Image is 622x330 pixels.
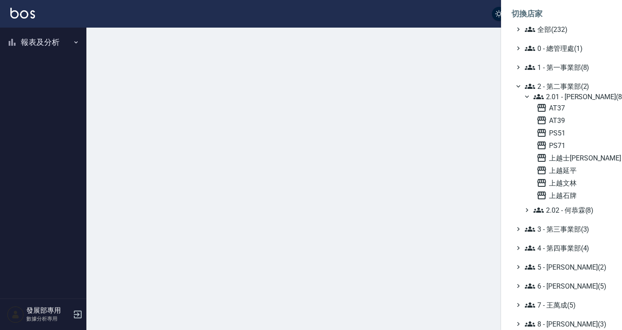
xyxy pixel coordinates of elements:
span: 1 - 第一事業部(8) [525,62,608,72]
li: 切換店家 [511,3,612,24]
span: 上越士[PERSON_NAME] [536,153,608,163]
span: AT39 [536,115,608,126]
span: 上越文林 [536,178,608,188]
span: 7 - 王萬成(5) [525,300,608,310]
span: 2.01 - [PERSON_NAME](8) [533,91,608,102]
span: PS71 [536,140,608,151]
span: 上越延平 [536,165,608,176]
span: 2 - 第二事業部(2) [525,81,608,91]
span: 8 - [PERSON_NAME](3) [525,319,608,329]
span: 2.02 - 何恭霖(8) [533,205,608,215]
span: 0 - 總管理處(1) [525,43,608,53]
span: 3 - 第三事業部(3) [525,224,608,234]
span: 6 - [PERSON_NAME](5) [525,281,608,291]
span: 5 - [PERSON_NAME](2) [525,262,608,272]
span: 全部(232) [525,24,608,35]
span: PS51 [536,128,608,138]
span: 4 - 第四事業部(4) [525,243,608,253]
span: AT37 [536,103,608,113]
span: 上越石牌 [536,190,608,201]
